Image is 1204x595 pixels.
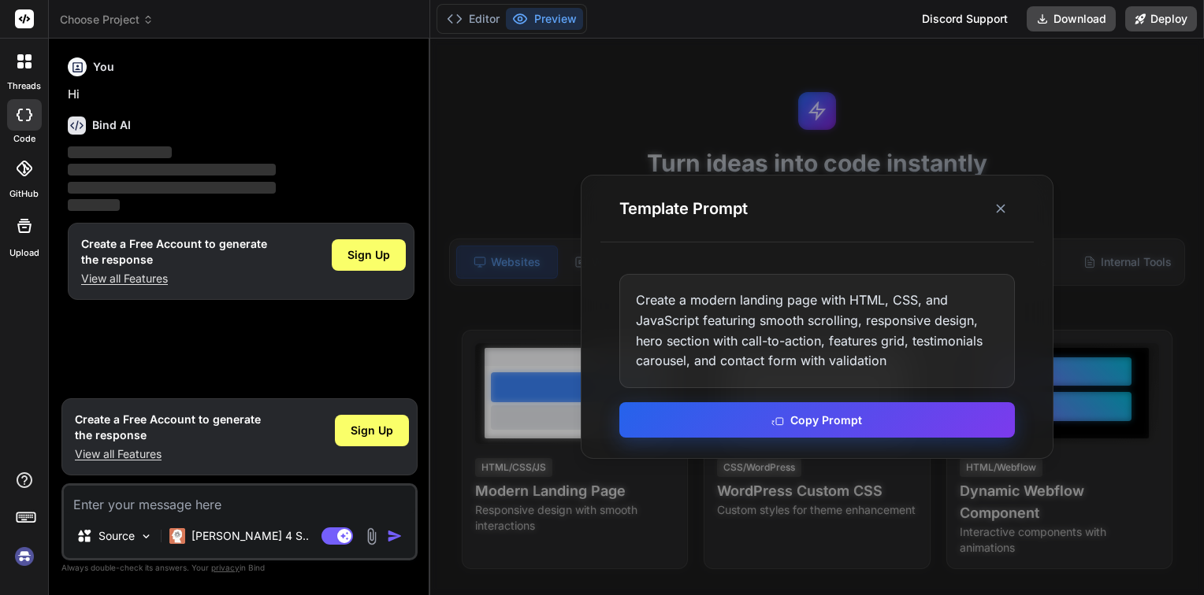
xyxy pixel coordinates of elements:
img: attachment [362,527,381,545]
span: Sign Up [347,247,390,263]
p: [PERSON_NAME] 4 S.. [191,528,309,544]
img: Pick Models [139,530,153,543]
span: ‌ [68,182,276,194]
img: Claude 4 Sonnet [169,528,185,544]
img: signin [11,543,38,570]
p: View all Features [81,271,267,286]
div: Discord Support [912,6,1017,31]
label: Upload [9,246,39,260]
p: View all Features [75,446,261,462]
span: ‌ [68,146,172,158]
label: GitHub [9,187,39,201]
h1: Create a Free Account to generate the response [81,236,267,268]
button: Preview [506,8,583,30]
span: ‌ [68,164,276,176]
p: Source [98,528,135,544]
label: code [13,132,35,146]
button: Download [1027,6,1116,31]
h6: You [93,59,114,75]
span: Sign Up [351,423,393,438]
h6: Bind AI [92,117,131,133]
div: Create a modern landing page with HTML, CSS, and JavaScript featuring smooth scrolling, responsiv... [619,274,1015,387]
span: privacy [211,563,240,572]
label: threads [7,79,41,93]
h3: Template Prompt [619,198,748,220]
span: ‌ [68,199,120,211]
h1: Create a Free Account to generate the response [75,412,261,443]
p: Hi [68,86,414,104]
button: Editor [440,8,506,30]
span: Choose Project [60,12,154,28]
p: Always double-check its answers. Your in Bind [61,560,418,575]
img: icon [387,528,403,544]
button: Copy Prompt [619,402,1015,438]
button: Deploy [1125,6,1197,31]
